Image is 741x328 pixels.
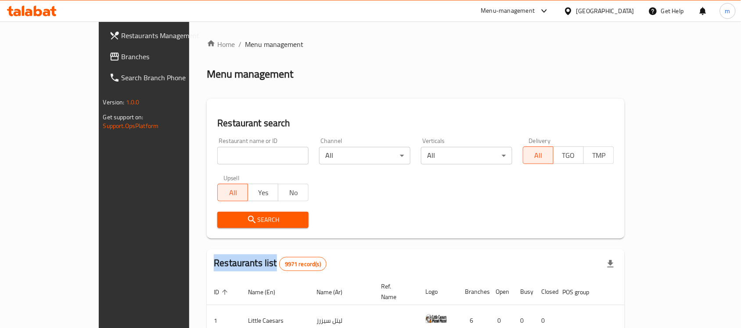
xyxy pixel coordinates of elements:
[725,6,730,16] span: m
[103,111,144,123] span: Get support on:
[421,147,512,164] div: All
[319,147,410,164] div: All
[576,6,634,16] div: [GEOGRAPHIC_DATA]
[224,214,302,225] span: Search
[217,117,614,130] h2: Restaurant search
[217,147,309,164] input: Search for restaurant name or ID..
[207,39,625,50] nav: breadcrumb
[489,278,513,305] th: Open
[587,149,611,162] span: TMP
[557,149,580,162] span: TGO
[583,146,614,164] button: TMP
[103,96,125,108] span: Version:
[245,39,303,50] span: Menu management
[513,278,534,305] th: Busy
[553,146,584,164] button: TGO
[523,146,554,164] button: All
[562,287,601,297] span: POS group
[207,67,293,81] h2: Menu management
[529,138,551,144] label: Delivery
[221,186,245,199] span: All
[103,120,159,132] a: Support.OpsPlatform
[102,25,223,46] a: Restaurants Management
[481,6,535,16] div: Menu-management
[527,149,550,162] span: All
[248,184,278,201] button: Yes
[238,39,241,50] li: /
[122,72,216,83] span: Search Branch Phone
[381,281,408,302] span: Ref. Name
[223,175,240,181] label: Upsell
[217,212,309,228] button: Search
[279,257,327,271] div: Total records count
[126,96,140,108] span: 1.0.0
[317,287,354,297] span: Name (Ar)
[534,278,555,305] th: Closed
[214,257,327,271] h2: Restaurants list
[278,184,309,201] button: No
[418,278,458,305] th: Logo
[282,186,305,199] span: No
[217,184,248,201] button: All
[102,67,223,88] a: Search Branch Phone
[252,186,275,199] span: Yes
[280,260,326,268] span: 9971 record(s)
[600,253,621,275] div: Export file
[122,30,216,41] span: Restaurants Management
[458,278,489,305] th: Branches
[248,287,287,297] span: Name (En)
[122,51,216,62] span: Branches
[214,287,230,297] span: ID
[102,46,223,67] a: Branches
